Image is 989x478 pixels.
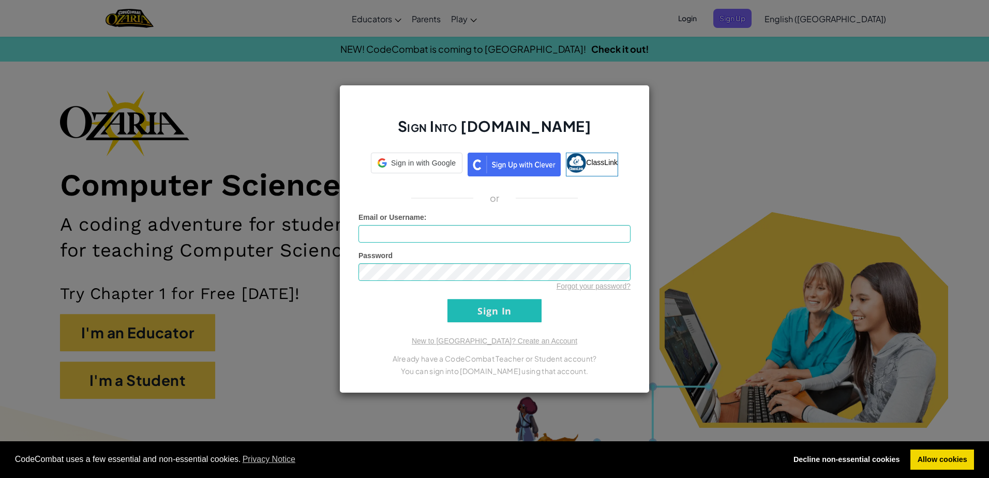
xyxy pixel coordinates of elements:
img: classlink-logo-small.png [566,153,586,173]
a: allow cookies [910,450,974,470]
p: or [490,192,500,204]
h2: Sign Into [DOMAIN_NAME] [358,116,631,146]
input: Sign In [447,299,542,322]
a: New to [GEOGRAPHIC_DATA]? Create an Account [412,337,577,345]
span: ClassLink [586,158,618,167]
img: clever_sso_button@2x.png [468,153,561,176]
a: learn more about cookies [241,452,297,467]
span: Email or Username [358,213,424,221]
a: deny cookies [786,450,907,470]
p: You can sign into [DOMAIN_NAME] using that account. [358,365,631,377]
div: Sign in with Google [371,153,462,173]
a: Forgot your password? [557,282,631,290]
span: CodeCombat uses a few essential and non-essential cookies. [15,452,778,467]
span: Sign in with Google [391,158,456,168]
a: Sign in with Google [371,153,462,176]
label: : [358,212,427,222]
p: Already have a CodeCombat Teacher or Student account? [358,352,631,365]
span: Password [358,251,393,260]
